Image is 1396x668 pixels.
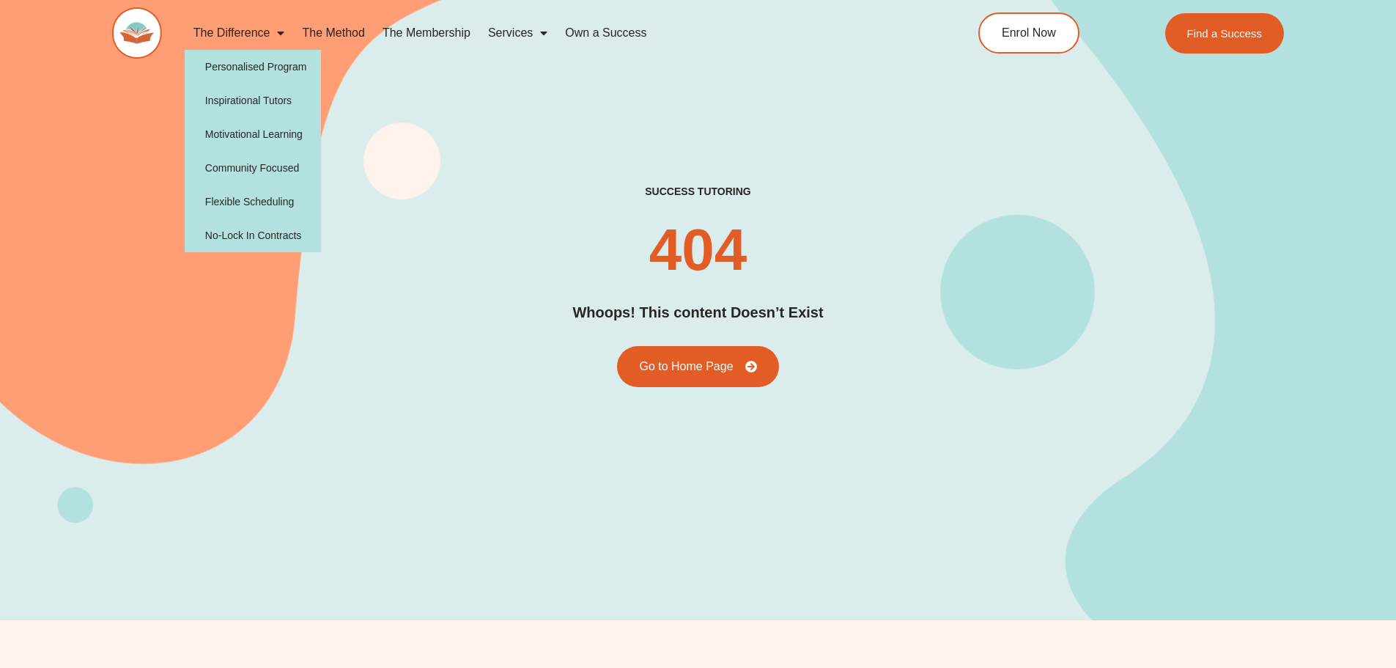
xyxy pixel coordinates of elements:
h2: 404 [649,221,747,279]
a: The Method [293,16,373,50]
a: Own a Success [556,16,655,50]
a: Motivational Learning [185,117,322,151]
a: The Membership [374,16,479,50]
a: Personalised Program [185,50,322,84]
h2: Whoops! This content Doesn’t Exist [572,301,823,324]
span: Find a Success [1187,28,1263,39]
span: Go to Home Page [639,361,733,372]
span: Enrol Now [1002,27,1056,39]
iframe: Chat Widget [1323,598,1396,668]
a: Enrol Now [978,12,1079,54]
a: Inspirational Tutors [185,84,322,117]
a: Go to Home Page [617,346,778,387]
a: Flexible Scheduling [185,185,322,219]
a: Find a Success [1165,13,1285,54]
a: Services [479,16,556,50]
a: No-Lock In Contracts [185,219,322,252]
ul: The Difference [185,50,322,252]
a: The Difference [185,16,294,50]
nav: Menu [185,16,912,50]
a: Community Focused [185,151,322,185]
h2: success tutoring [645,185,750,198]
